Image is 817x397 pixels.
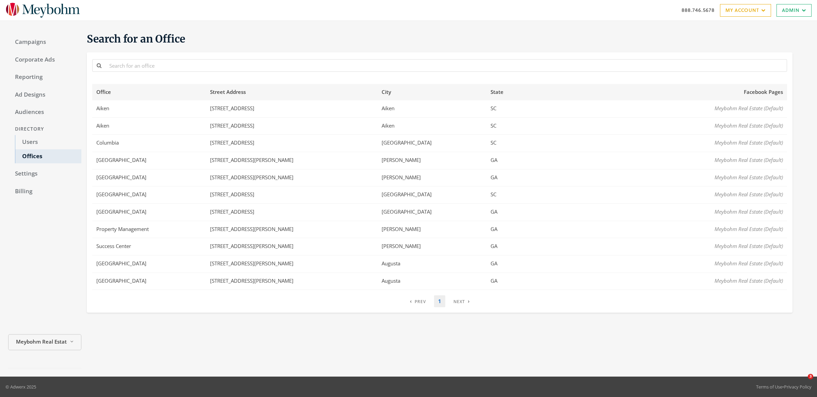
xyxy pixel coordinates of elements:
td: [STREET_ADDRESS][PERSON_NAME] [206,238,378,255]
td: SC [486,117,526,135]
input: Search for an office [105,59,787,72]
a: Offices [15,149,81,164]
td: [GEOGRAPHIC_DATA] [92,152,206,169]
a: 1 [434,295,445,307]
span: Meybohm Real Estate [16,338,67,346]
td: Columbia [92,135,206,152]
span: Meybohm Real Estate (Default) [715,139,783,146]
td: [STREET_ADDRESS] [206,117,378,135]
td: [STREET_ADDRESS] [206,100,378,117]
th: Office [92,84,206,100]
td: [GEOGRAPHIC_DATA] [92,186,206,204]
td: SC [486,100,526,117]
a: Settings [8,167,81,181]
td: GA [486,203,526,221]
td: [PERSON_NAME] [378,221,486,238]
a: Campaigns [8,35,81,49]
td: [GEOGRAPHIC_DATA] [378,203,486,221]
img: Adwerx [5,2,80,18]
span: Meybohm Real Estate (Default) [715,226,783,232]
div: Directory [8,123,81,135]
a: 888.746.5678 [682,6,715,14]
th: State [486,84,526,100]
span: Search for an Office [87,32,185,45]
td: [PERSON_NAME] [378,169,486,186]
th: Street Address [206,84,378,100]
td: [STREET_ADDRESS][PERSON_NAME] [206,152,378,169]
iframe: Intercom live chat [794,374,810,390]
a: Users [15,135,81,149]
a: Audiences [8,105,81,119]
a: My Account [720,4,771,17]
a: Corporate Ads [8,53,81,67]
td: Augusta [378,255,486,272]
td: Aiken [92,100,206,117]
a: Privacy Policy [784,384,812,390]
td: [GEOGRAPHIC_DATA] [92,169,206,186]
span: Meybohm Real Estate (Default) [715,122,783,129]
a: Billing [8,184,81,199]
td: GA [486,238,526,255]
th: Facebook Pages [526,84,787,100]
i: Search for an office [97,63,101,68]
td: [GEOGRAPHIC_DATA] [92,255,206,272]
td: [GEOGRAPHIC_DATA] [378,135,486,152]
span: Meybohm Real Estate (Default) [715,105,783,112]
td: [STREET_ADDRESS][PERSON_NAME] [206,255,378,272]
a: Ad Designs [8,88,81,102]
span: Meybohm Real Estate (Default) [715,243,783,249]
td: Property Management [92,221,206,238]
span: Meybohm Real Estate (Default) [715,208,783,215]
div: • [756,383,812,390]
td: [GEOGRAPHIC_DATA] [378,186,486,204]
td: [PERSON_NAME] [378,152,486,169]
p: © Adwerx 2025 [5,383,36,390]
td: SC [486,135,526,152]
td: [STREET_ADDRESS] [206,203,378,221]
td: [STREET_ADDRESS] [206,186,378,204]
td: [STREET_ADDRESS][PERSON_NAME] [206,221,378,238]
td: GA [486,152,526,169]
td: [GEOGRAPHIC_DATA] [92,203,206,221]
button: Meybohm Real Estate [8,334,81,350]
td: Aiken [378,100,486,117]
td: Aiken [92,117,206,135]
th: City [378,84,486,100]
td: [PERSON_NAME] [378,238,486,255]
td: GA [486,272,526,290]
td: [STREET_ADDRESS][PERSON_NAME] [206,272,378,290]
span: Meybohm Real Estate (Default) [715,156,783,163]
span: Meybohm Real Estate (Default) [715,174,783,181]
td: GA [486,255,526,272]
span: Meybohm Real Estate (Default) [715,191,783,198]
a: Admin [776,4,812,17]
td: [STREET_ADDRESS][PERSON_NAME] [206,169,378,186]
td: Success Center [92,238,206,255]
td: GA [486,169,526,186]
nav: pagination [406,295,474,307]
td: GA [486,221,526,238]
td: [STREET_ADDRESS] [206,135,378,152]
span: 3 [808,374,813,379]
td: SC [486,186,526,204]
a: Reporting [8,70,81,84]
td: Augusta [378,272,486,290]
td: [GEOGRAPHIC_DATA] [92,272,206,290]
a: Terms of Use [756,384,782,390]
span: Meybohm Real Estate (Default) [715,260,783,267]
span: Meybohm Real Estate (Default) [715,277,783,284]
td: Aiken [378,117,486,135]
